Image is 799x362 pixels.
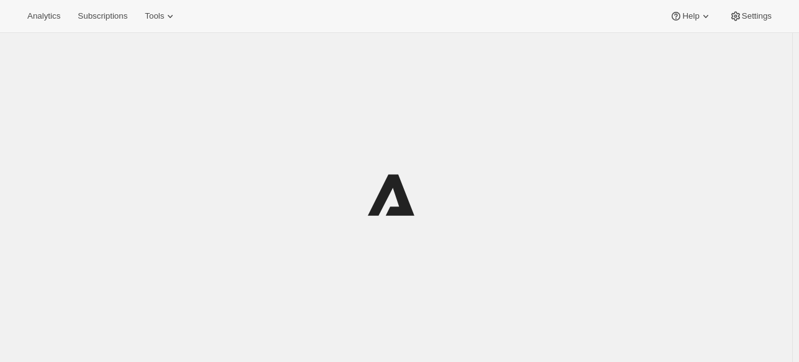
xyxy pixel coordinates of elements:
span: Analytics [27,11,60,21]
button: Settings [722,7,779,25]
span: Subscriptions [78,11,127,21]
span: Settings [742,11,772,21]
button: Subscriptions [70,7,135,25]
button: Tools [137,7,184,25]
span: Help [682,11,699,21]
button: Analytics [20,7,68,25]
button: Help [662,7,719,25]
span: Tools [145,11,164,21]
